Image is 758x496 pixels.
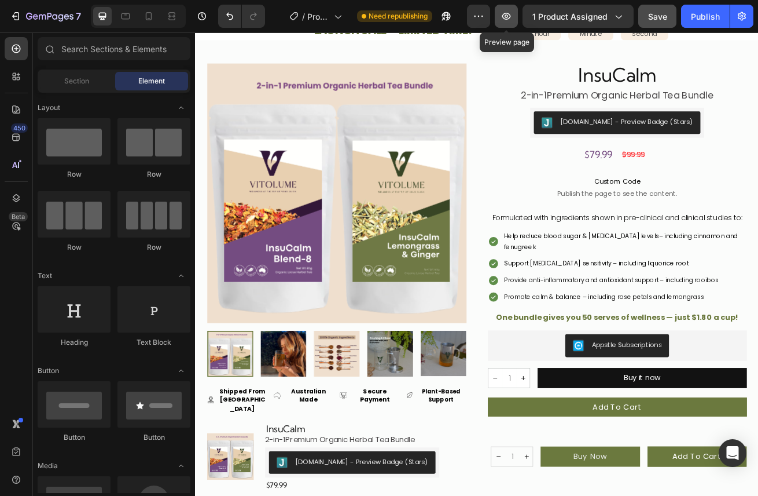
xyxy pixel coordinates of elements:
span: Toggle open [172,267,190,285]
div: Publish [691,10,720,23]
button: Publish [681,5,730,28]
span: Formulated with ingredients shown in pre-clinical and clinical studies to: [366,221,674,235]
h2: Australian Made [108,436,171,460]
span: Text [38,271,52,281]
p: Provide anti-inflammatory and antioxidant support – including rooibos [381,299,679,312]
button: Judge.me - Preview Badge (Stars) [417,97,623,125]
span: Toggle open [172,99,190,117]
div: Heading [38,337,111,348]
h2: Shipped From [GEOGRAPHIC_DATA] [26,436,89,471]
div: Open Intercom Messenger [719,439,746,467]
span: / [302,10,305,23]
span: Layout [38,103,60,113]
span: Save [648,12,667,21]
h1: InsuCalm [86,480,301,496]
button: 1 product assigned [522,5,634,28]
button: Add to cart [360,450,680,475]
button: decrement [361,414,378,438]
span: Element [138,76,165,86]
span: Media [38,461,58,471]
strong: Premium Organic Herbal Tea Bundle [402,70,639,86]
iframe: Design area [195,32,758,496]
h2: Plant-Based Support [271,436,334,458]
button: Appstle Subscriptions [456,372,584,400]
div: Row [38,169,111,180]
img: AppstleSubscriptions.png [465,379,479,393]
div: $79.99 [360,141,516,159]
span: Support [MEDICAL_DATA] sensitivity – including liquorice root [381,279,608,290]
span: Product Page_13082025 [307,10,329,23]
span: Publish the page to see the content. [360,193,680,205]
div: Row [117,169,190,180]
span: 2-in-1 [402,70,434,86]
button: increment [396,414,413,438]
p: Promote calm & balance – including rose petals and lemongrass [381,319,679,333]
img: Judgeme.png [426,104,440,118]
button: Buy it now [422,414,680,439]
span: Toggle open [172,457,190,475]
div: Row [117,242,190,253]
span: Button [38,366,59,376]
button: 7 [5,5,86,28]
p: One bundle gives you 50 serves of wellness — just $1.80 a cup! [370,343,669,360]
span: Custom Code [360,177,680,191]
div: Row [38,242,111,253]
div: Text Block [117,337,190,348]
div: $99.99 [525,141,680,161]
span: Help reduce blood sugar & [MEDICAL_DATA] levels– including cinnamon and fenugreek [381,246,669,270]
h1: InsuCalm [360,38,680,67]
div: Buy it now [528,418,573,435]
div: Appstle Subscriptions [488,379,575,391]
button: Save [638,5,676,28]
p: 7 [76,9,81,23]
div: Beta [9,212,28,221]
span: 1 product assigned [532,10,608,23]
div: [DOMAIN_NAME] - Preview Badge (Stars) [450,104,613,116]
h2: Secure Payment [189,436,252,460]
div: 450 [11,123,28,133]
div: Add to cart [490,456,551,469]
span: Need republishing [369,11,428,21]
input: quantity [378,414,396,438]
span: Toggle open [172,362,190,380]
div: Button [38,432,111,443]
div: Button [117,432,190,443]
div: Undo/Redo [218,5,265,28]
input: Search Sections & Elements [38,37,190,60]
span: Section [64,76,89,86]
